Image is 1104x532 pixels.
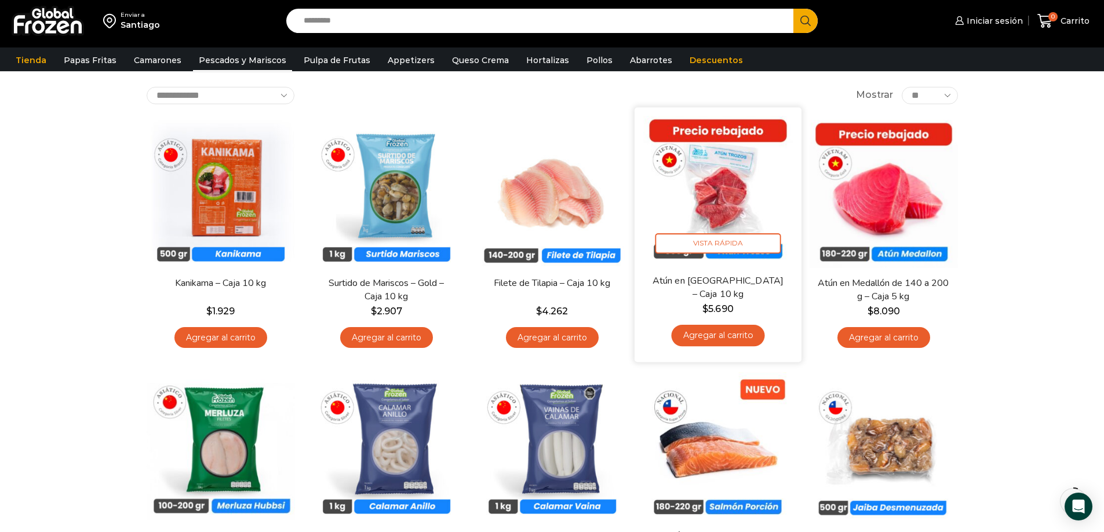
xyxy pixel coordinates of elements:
span: 0 [1048,12,1058,21]
span: Vista Rápida [655,233,781,254]
a: Camarones [128,49,187,71]
a: Kanikama – Caja 10 kg [154,277,287,290]
span: Carrito [1058,15,1090,27]
a: Descuentos [684,49,749,71]
a: Atún en [GEOGRAPHIC_DATA] – Caja 10 kg [650,274,785,301]
bdi: 2.907 [371,306,402,317]
span: $ [702,303,708,314]
span: $ [206,306,212,317]
span: Mostrar [856,89,893,102]
a: Surtido de Mariscos – Gold – Caja 10 kg [319,277,453,303]
a: Filete de Tilapia – Caja 10 kg [485,277,618,290]
select: Pedido de la tienda [147,87,294,104]
span: $ [868,306,873,317]
a: Iniciar sesión [952,9,1023,32]
a: Papas Fritas [58,49,122,71]
a: Abarrotes [624,49,678,71]
a: Hortalizas [520,49,575,71]
a: Agregar al carrito: “Atún en Trozos - Caja 10 kg” [671,325,764,346]
bdi: 1.929 [206,306,235,317]
div: Santiago [121,19,160,31]
img: address-field-icon.svg [103,11,121,31]
a: Pollos [581,49,618,71]
bdi: 8.090 [868,306,900,317]
span: Iniciar sesión [964,15,1023,27]
div: Enviar a [121,11,160,19]
a: Tienda [10,49,52,71]
span: $ [371,306,377,317]
bdi: 5.690 [702,303,733,314]
div: Open Intercom Messenger [1065,493,1092,520]
a: Agregar al carrito: “Kanikama – Caja 10 kg” [174,327,267,348]
span: $ [536,306,542,317]
a: Atún en Medallón de 140 a 200 g – Caja 5 kg [817,277,950,303]
a: Pescados y Mariscos [193,49,292,71]
a: Agregar al carrito: “Surtido de Mariscos - Gold - Caja 10 kg” [340,327,433,348]
a: Agregar al carrito: “Atún en Medallón de 140 a 200 g - Caja 5 kg” [837,327,930,348]
a: Queso Crema [446,49,515,71]
a: Appetizers [382,49,440,71]
a: 0 Carrito [1034,8,1092,35]
button: Search button [793,9,818,33]
a: Agregar al carrito: “Filete de Tilapia - Caja 10 kg” [506,327,599,348]
bdi: 4.262 [536,306,568,317]
a: Pulpa de Frutas [298,49,376,71]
